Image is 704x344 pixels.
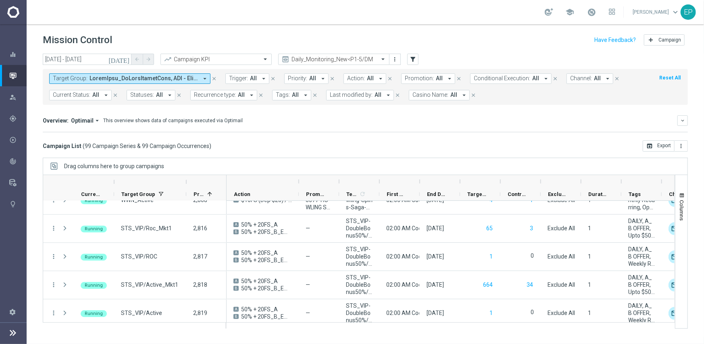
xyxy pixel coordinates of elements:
i: close [614,76,620,81]
div: Settings [4,301,21,323]
div: 1 [588,253,591,260]
img: Optimail [669,307,681,320]
div: Mission Control [9,65,26,86]
i: open_in_browser [646,143,653,149]
label: 0 [531,309,534,316]
i: close [312,92,318,98]
span: 2,817 [193,253,207,260]
button: arrow_back [131,54,143,65]
span: A [233,279,239,284]
button: close [210,74,218,83]
button: 1 [489,252,494,262]
span: 50% + 20FS_A [241,277,278,285]
span: 99 Campaign Series & 99 Campaign Occurrences [85,142,209,150]
div: 1 [588,309,591,317]
div: Optibot [9,193,26,215]
button: Last modified by: All arrow_drop_down [326,90,394,100]
i: arrow_back [134,56,140,62]
button: Statuses: All arrow_drop_down [127,90,175,100]
span: — [306,253,310,260]
button: Casino Name: All arrow_drop_down [409,90,470,100]
span: — [306,309,310,317]
i: close [471,92,476,98]
i: arrow_forward [146,56,151,62]
i: more_vert [50,225,57,232]
i: arrow_drop_down [94,117,101,124]
button: 65 [485,223,494,234]
ng-select: Campaign KPI [160,54,272,65]
i: arrow_drop_down [102,92,110,99]
div: This overview shows data of campaigns executed via Optimail [103,117,243,124]
button: more_vert [391,54,399,64]
img: Optimail [669,279,681,292]
div: 29 Aug 2025, Friday [427,281,444,288]
div: track_changes Analyze [9,158,27,165]
colored-tag: Running [81,225,107,232]
div: Data Studio [9,179,27,186]
span: A [233,250,239,255]
div: EP [681,4,696,20]
button: close [269,74,277,83]
i: filter_alt [409,56,417,63]
div: Plan [9,115,26,122]
div: person_search Explore [9,94,27,100]
i: arrow_drop_down [446,75,453,82]
i: arrow_drop_down [604,75,611,82]
span: STS_VIP-DoubleBonus50%/20FS-snip-igtech-MKT1-ONLY [346,274,373,296]
label: 0 [531,252,534,259]
input: Select date range [43,54,131,65]
button: lightbulb Optibot [9,201,27,207]
button: Channel: All arrow_drop_down [567,73,613,84]
span: All [292,92,299,98]
button: Tags: All arrow_drop_down [272,90,311,100]
i: close [258,92,264,98]
span: ( [83,142,85,150]
span: 50% + 20FS_A [241,306,278,313]
i: trending_up [164,55,172,63]
i: arrow_drop_down [302,92,309,99]
span: 50% + 20FS_A [241,249,278,256]
i: arrow_drop_down [201,75,208,82]
span: 50% + 20FS_B_Email [241,313,292,320]
i: more_vert [50,253,57,260]
span: STS_VIP-DoubleBonus50%/20FS-snip-igtech-MKT1-ONLY [346,217,373,239]
ng-select: Daily_Monitoring_New<P1-5/DM [278,54,389,65]
span: End Date [427,191,446,197]
span: DAILY, A_B OFFER, Upto $500, IGTECH PROMO [628,217,655,239]
colored-tag: Running [81,309,107,317]
button: Current Status: All arrow_drop_down [49,90,112,100]
i: play_circle_outline [9,136,17,144]
span: A [233,307,239,312]
span: Calculate column [358,190,366,198]
span: Action [234,191,250,197]
button: Mission Control [9,73,27,79]
span: All [594,75,601,82]
button: add Campaign [644,34,685,46]
button: close [175,91,183,100]
i: gps_fixed [9,115,17,122]
i: arrow_drop_down [377,75,384,82]
i: settings [9,308,16,315]
button: Recurrence type: All arrow_drop_down [190,90,257,100]
i: add [648,37,654,43]
span: 02:00 AM Coordinated Universal Time (UTC 00:00) [386,253,514,260]
span: 02:00 AM Coordinated Universal Time (UTC 00:00) [386,197,514,203]
span: Priority: [288,75,307,82]
span: Tags: [276,92,290,98]
div: 21 Nov 2025, Friday [427,309,444,317]
span: DAILY, A_B OFFER, Weekly Recurring, Upto $500 [628,302,655,324]
span: Trigger: [229,75,248,82]
button: arrow_forward [143,54,154,65]
span: 2,818 [193,281,207,288]
div: equalizer Dashboard [9,51,27,58]
button: 3 [529,223,534,234]
span: Current Status: [53,92,90,98]
span: Running [85,283,103,288]
span: Priority [194,191,204,197]
span: STS_VIP/Active [121,309,162,317]
span: All [450,92,457,98]
span: DAILY, A_B OFFER, Weekly Recurring, Upto $500 [628,246,655,267]
button: close [394,91,401,100]
i: keyboard_arrow_down [680,118,685,123]
span: 50% + 20FS_B_Email [241,285,292,292]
